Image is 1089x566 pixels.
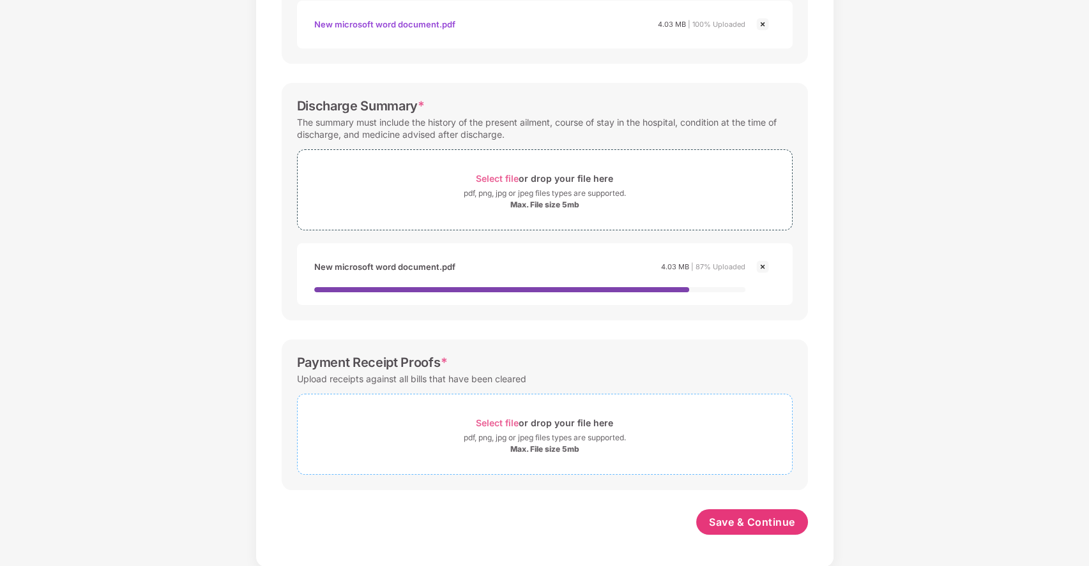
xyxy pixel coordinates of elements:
[298,404,792,465] span: Select fileor drop your file herepdf, png, jpg or jpeg files types are supported.Max. File size 5mb
[661,262,689,271] span: 4.03 MB
[464,187,626,200] div: pdf, png, jpg or jpeg files types are supported.
[297,370,526,387] div: Upload receipts against all bills that have been cleared
[297,355,448,370] div: Payment Receipt Proofs
[510,200,579,210] div: Max. File size 5mb
[476,173,519,184] span: Select file
[658,20,686,29] span: 4.03 MB
[755,259,770,274] img: svg+xml;base64,PHN2ZyBpZD0iQ3Jvc3MtMjR4MjQiIHhtbG5zPSJodHRwOi8vd3d3LnczLm9yZy8yMDAwL3N2ZyIgd2lkdG...
[709,515,795,529] span: Save & Continue
[476,414,613,431] div: or drop your file here
[755,17,770,32] img: svg+xml;base64,PHN2ZyBpZD0iQ3Jvc3MtMjR4MjQiIHhtbG5zPSJodHRwOi8vd3d3LnczLm9yZy8yMDAwL3N2ZyIgd2lkdG...
[314,256,455,278] div: New microsoft word document.pdf
[510,444,579,454] div: Max. File size 5mb
[696,509,808,535] button: Save & Continue
[691,262,745,271] span: | 87% Uploaded
[688,20,745,29] span: | 100% Uploaded
[476,170,613,187] div: or drop your file here
[298,160,792,220] span: Select fileor drop your file herepdf, png, jpg or jpeg files types are supported.Max. File size 5mb
[297,98,425,114] div: Discharge Summary
[314,13,455,35] div: New microsoft word document.pdf
[464,431,626,444] div: pdf, png, jpg or jpeg files types are supported.
[476,417,519,428] span: Select file
[297,114,793,143] div: The summary must include the history of the present ailment, course of stay in the hospital, cond...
